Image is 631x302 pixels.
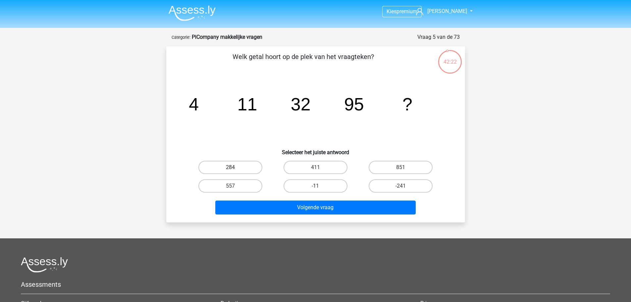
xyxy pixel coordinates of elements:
div: 42:22 [438,49,462,66]
label: 851 [369,161,433,174]
label: -241 [369,179,433,193]
label: -11 [284,179,347,193]
h6: Selecteer het juiste antwoord [177,144,454,155]
h5: Assessments [21,280,610,288]
span: premium [396,8,417,15]
tspan: 95 [344,94,364,114]
label: 411 [284,161,347,174]
span: [PERSON_NAME] [427,8,467,14]
a: [PERSON_NAME] [413,7,468,15]
label: 557 [198,179,262,193]
span: Kies [387,8,396,15]
button: Volgende vraag [215,201,416,214]
img: Assessly [169,5,216,21]
a: Kiespremium [383,7,421,16]
strong: PiCompany makkelijke vragen [192,34,262,40]
tspan: 32 [290,94,310,114]
p: Welk getal hoort op de plek van het vraagteken? [177,52,430,72]
tspan: ? [402,94,412,114]
div: Vraag 5 van de 73 [417,33,460,41]
tspan: 4 [189,94,199,114]
label: 284 [198,161,262,174]
small: Categorie: [172,35,190,40]
tspan: 11 [237,94,257,114]
img: Assessly logo [21,257,68,272]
